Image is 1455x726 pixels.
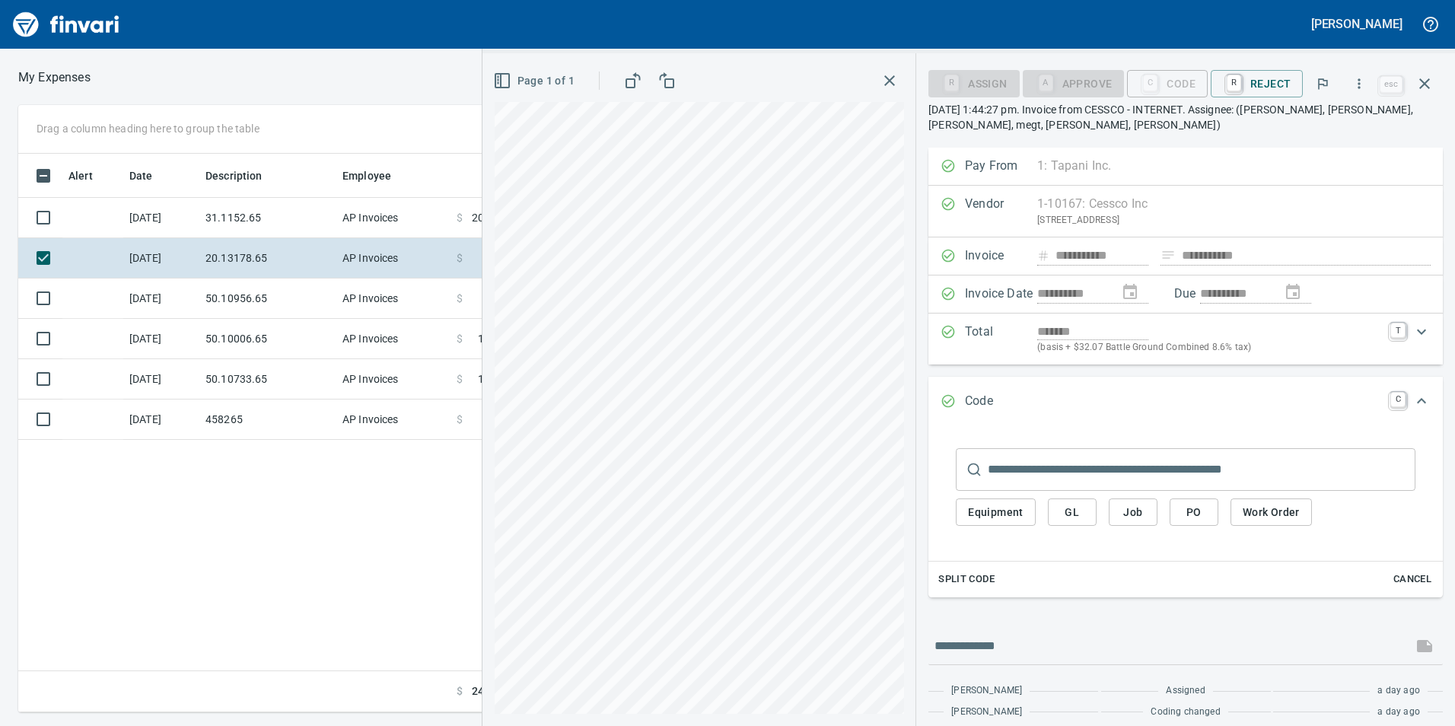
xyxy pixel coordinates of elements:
img: Finvari [9,6,123,43]
p: (basis + $32.07 Battle Ground Combined 8.6% tax) [1037,340,1381,355]
span: $ [457,371,463,387]
p: My Expenses [18,68,91,87]
span: [PERSON_NAME] [951,683,1022,699]
span: Split Code [938,571,995,588]
button: Work Order [1231,498,1312,527]
td: [DATE] [123,279,199,319]
p: Total [965,323,1037,355]
span: $ [457,412,463,427]
td: AP Invoices [336,198,451,238]
div: Expand [928,314,1443,365]
span: [PERSON_NAME] [951,705,1022,720]
div: Coding Required [1023,76,1125,89]
span: Date [129,167,153,185]
span: Alert [68,167,93,185]
td: [DATE] [123,319,199,359]
span: Assigned [1166,683,1205,699]
td: [DATE] [123,359,199,400]
span: Amount [462,167,521,185]
td: [DATE] [123,400,199,440]
span: Employee [342,167,391,185]
span: 24,327.40 [472,683,521,699]
td: [DATE] [123,238,199,279]
div: Assign [928,76,1019,89]
td: AP Invoices [336,319,451,359]
td: [DATE] [123,198,199,238]
span: GL [1060,503,1084,522]
button: PO [1170,498,1218,527]
td: 50.10733.65 [199,359,336,400]
button: Flag [1306,67,1339,100]
span: 1,038.02 [478,371,521,387]
span: $ [457,291,463,306]
span: $ [457,683,463,699]
span: $ [457,210,463,225]
span: Close invoice [1376,65,1443,102]
p: [DATE] 1:44:27 pm. Invoice from CESSCO - INTERNET. Assignee: ([PERSON_NAME], [PERSON_NAME], [PERS... [928,102,1443,132]
button: [PERSON_NAME] [1307,12,1406,36]
a: esc [1380,76,1402,93]
span: 1,954.80 [478,331,521,346]
span: Work Order [1243,503,1300,522]
a: C [1390,392,1406,407]
div: Expand [928,427,1443,597]
button: Cancel [1388,568,1437,591]
td: 50.10956.65 [199,279,336,319]
td: AP Invoices [336,400,451,440]
a: T [1390,323,1406,338]
span: Alert [68,167,113,185]
td: 458265 [199,400,336,440]
span: Description [205,167,263,185]
td: 20.13178.65 [199,238,336,279]
span: 20,410.08 [472,210,521,225]
span: Job [1121,503,1145,522]
span: PO [1182,503,1206,522]
h5: [PERSON_NAME] [1311,16,1402,32]
p: Code [965,392,1037,412]
span: $ [457,250,463,266]
span: Equipment [968,503,1024,522]
p: Drag a column heading here to group the table [37,121,259,136]
span: Cancel [1392,571,1433,588]
td: AP Invoices [336,238,451,279]
div: Code [1127,76,1208,89]
td: 31.1152.65 [199,198,336,238]
td: AP Invoices [336,279,451,319]
span: Page 1 of 1 [496,72,575,91]
button: GL [1048,498,1097,527]
nav: breadcrumb [18,68,91,87]
td: 50.10006.65 [199,319,336,359]
button: RReject [1211,70,1303,97]
button: More [1342,67,1376,100]
span: Description [205,167,282,185]
button: Job [1109,498,1157,527]
span: Date [129,167,173,185]
span: a day ago [1377,683,1420,699]
span: $ [457,331,463,346]
a: R [1227,75,1241,91]
div: Expand [928,377,1443,427]
button: Page 1 of 1 [490,67,581,95]
span: This records your message into the invoice and notifies anyone mentioned [1406,628,1443,664]
span: a day ago [1377,705,1420,720]
span: Employee [342,167,411,185]
button: Equipment [956,498,1036,527]
button: Split Code [934,568,998,591]
span: Reject [1223,71,1291,97]
span: Coding changed [1151,705,1220,720]
td: AP Invoices [336,359,451,400]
